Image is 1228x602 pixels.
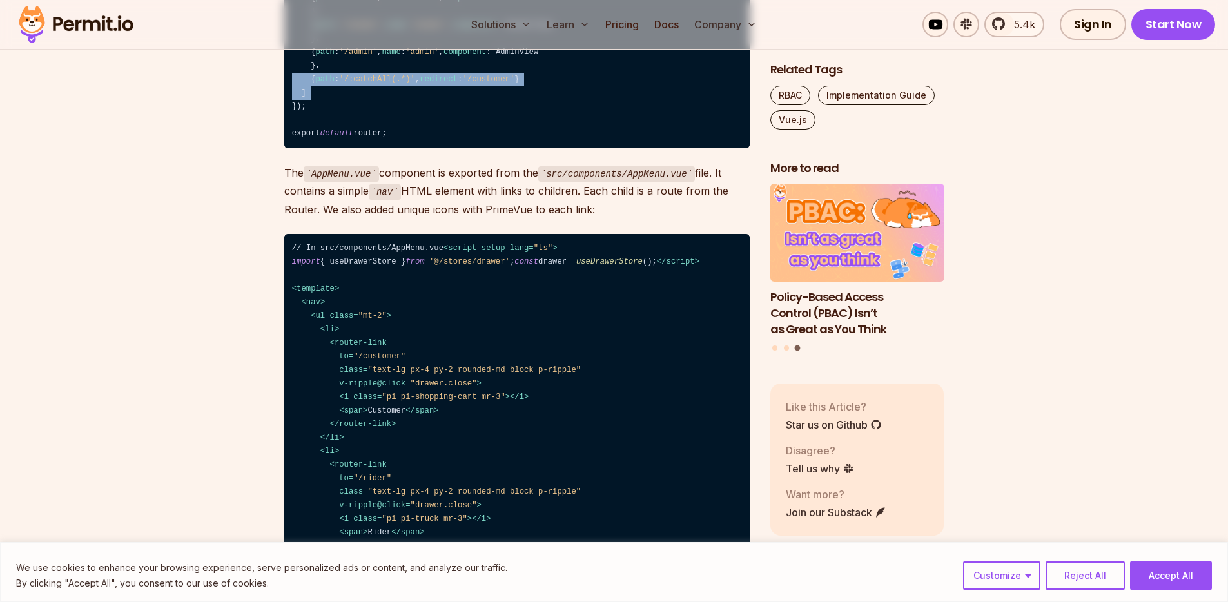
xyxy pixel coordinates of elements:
[339,474,349,483] span: to
[770,110,815,130] a: Vue.js
[311,311,391,320] span: < = >
[770,184,944,353] div: Posts
[1046,561,1125,590] button: Reject All
[353,393,377,402] span: class
[339,406,367,415] span: < >
[335,338,387,347] span: router-link
[382,379,405,388] span: click
[382,48,400,57] span: name
[649,12,684,37] a: Docs
[472,514,491,523] span: </ >
[16,560,507,576] p: We use cookies to enhance your browsing experience, serve personalized ads or content, and analyz...
[462,75,514,84] span: '/customer'
[297,284,335,293] span: template
[306,298,320,307] span: nav
[335,460,387,469] span: router-link
[772,345,777,351] button: Go to slide 1
[330,311,354,320] span: class
[292,284,340,293] span: < >
[466,12,536,37] button: Solutions
[369,184,401,200] code: nav
[657,257,699,266] span: </ >
[448,244,476,253] span: script
[320,433,344,442] span: </ >
[320,325,339,334] span: < >
[339,365,363,374] span: class
[316,48,335,57] span: path
[405,257,424,266] span: from
[1006,17,1035,32] span: 5.4k
[344,393,349,402] span: i
[786,443,854,458] p: Disagree?
[795,345,801,351] button: Go to slide 3
[770,184,944,338] li: 3 of 3
[429,257,510,266] span: '@/stores/drawer'
[510,393,529,402] span: </ >
[411,379,477,388] span: "drawer.close"
[443,244,557,253] span: < = >
[1130,561,1212,590] button: Accept All
[339,501,377,510] span: v-ripple
[770,86,810,105] a: RBAC
[534,244,552,253] span: "ts"
[770,289,944,337] h3: Policy-Based Access Control (PBAC) Isn’t as Great as You Think
[482,514,486,523] span: i
[330,420,396,429] span: </ >
[770,184,944,282] img: Policy-Based Access Control (PBAC) Isn’t as Great as You Think
[411,501,477,510] span: "drawer.close"
[415,406,434,415] span: span
[367,365,581,374] span: "text-lg px-4 py-2 rounded-md block p-ripple"
[576,257,643,266] span: useDrawerStore
[339,379,377,388] span: v-ripple
[292,257,657,266] span: { useDrawerStore } ; drawer = ();
[382,393,505,402] span: "pi pi-shopping-cart mr-3"
[600,12,644,37] a: Pricing
[770,160,944,177] h2: More to read
[382,514,467,523] span: "pi pi-truck mr-3"
[304,166,379,182] code: AppMenu.vue
[344,406,363,415] span: span
[382,501,405,510] span: click
[320,129,353,138] span: default
[353,514,377,523] span: class
[443,48,486,57] span: component
[284,164,750,218] p: The component is exported from the file. It contains a simple HTML element with links to children...
[320,447,339,456] span: < >
[405,48,438,57] span: 'admin'
[420,75,458,84] span: redirect
[367,487,581,496] span: "text-lg px-4 py-2 rounded-md block p-ripple"
[1060,9,1126,40] a: Sign In
[13,3,139,46] img: Permit logo
[1131,9,1216,40] a: Start Now
[770,62,944,78] h2: Related Tags
[818,86,935,105] a: Implementation Guide
[339,75,415,84] span: '/:catchAll(.*)'
[339,487,363,496] span: class
[353,474,391,483] span: "/rider"
[689,12,762,37] button: Company
[401,528,420,537] span: span
[316,311,326,320] span: ul
[405,406,438,415] span: </ >
[16,576,507,591] p: By clicking "Accept All", you consent to our use of cookies.
[667,257,695,266] span: script
[538,166,695,182] code: src/components/AppMenu.vue
[325,325,335,334] span: li
[339,352,349,361] span: to
[339,514,472,523] span: < = >
[541,12,595,37] button: Learn
[786,417,882,432] a: Star us on Github
[339,420,391,429] span: router-link
[510,244,529,253] span: lang
[784,345,789,351] button: Go to slide 2
[344,528,363,537] span: span
[301,298,325,307] span: < >
[339,393,510,402] span: < = >
[358,311,387,320] span: "mt-2"
[292,257,320,266] span: import
[984,12,1044,37] a: 5.4k
[391,528,424,537] span: </ >
[963,561,1040,590] button: Customize
[344,514,349,523] span: i
[514,257,538,266] span: const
